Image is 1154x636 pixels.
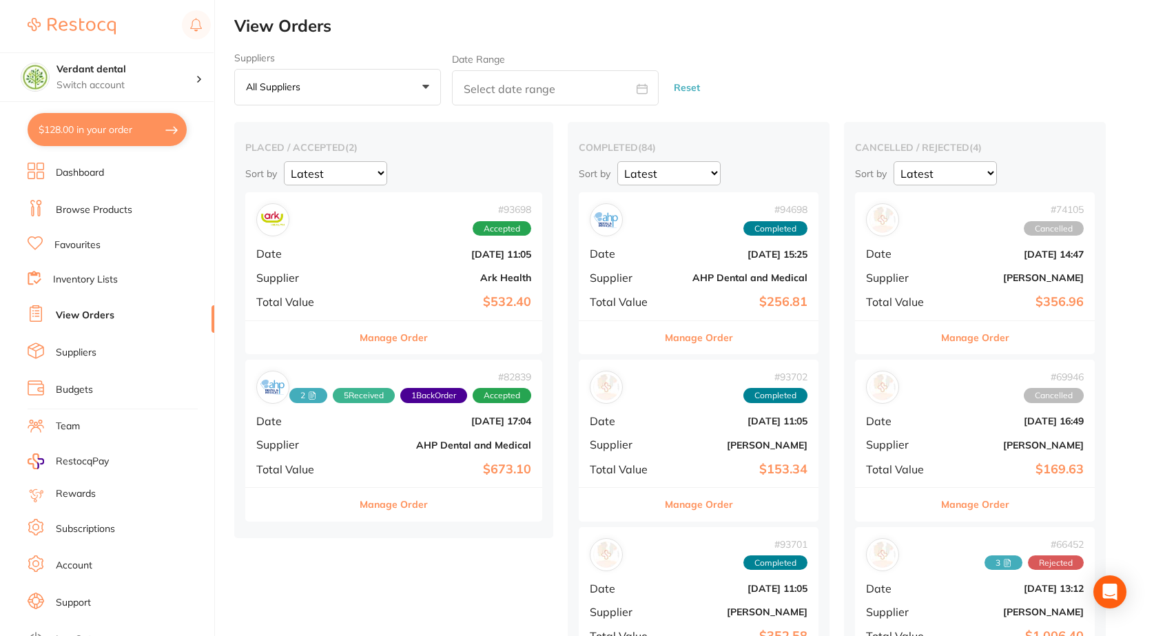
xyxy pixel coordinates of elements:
[256,271,344,284] span: Supplier
[28,18,116,34] img: Restocq Logo
[56,63,196,76] h4: Verdant dental
[56,79,196,92] p: Switch account
[670,249,807,260] b: [DATE] 15:25
[473,388,531,403] span: Accepted
[245,167,277,180] p: Sort by
[56,455,109,469] span: RestocqPay
[356,249,531,260] b: [DATE] 11:05
[866,463,935,475] span: Total Value
[985,539,1084,550] span: # 66452
[356,440,531,451] b: AHP Dental and Medical
[56,346,96,360] a: Suppliers
[53,273,118,287] a: Inventory Lists
[593,207,619,233] img: AHP Dental and Medical
[590,415,659,427] span: Date
[256,247,344,260] span: Date
[869,207,896,233] img: Adam Dental
[743,204,807,215] span: # 94698
[670,440,807,451] b: [PERSON_NAME]
[246,81,306,93] p: All suppliers
[56,596,91,610] a: Support
[400,388,467,403] span: Back orders
[28,453,44,469] img: RestocqPay
[256,438,344,451] span: Supplier
[670,462,807,477] b: $153.34
[946,462,1084,477] b: $169.63
[234,52,441,63] label: Suppliers
[56,522,115,536] a: Subscriptions
[1024,371,1084,382] span: # 69946
[333,388,395,403] span: Received
[593,542,619,568] img: Adam Dental
[260,374,286,400] img: AHP Dental and Medical
[670,416,807,427] b: [DATE] 11:05
[256,415,344,427] span: Date
[473,221,531,236] span: Accepted
[473,204,531,215] span: # 93698
[21,63,49,91] img: Verdant dental
[56,383,93,397] a: Budgets
[245,192,542,354] div: Ark Health#93698AcceptedDate[DATE] 11:05SupplierArk HealthTotal Value$532.40Manage Order
[256,296,344,308] span: Total Value
[356,272,531,283] b: Ark Health
[590,582,659,595] span: Date
[866,582,935,595] span: Date
[869,374,896,400] img: Adam Dental
[866,415,935,427] span: Date
[256,463,344,475] span: Total Value
[590,271,659,284] span: Supplier
[590,606,659,618] span: Supplier
[743,539,807,550] span: # 93701
[28,10,116,42] a: Restocq Logo
[54,238,101,252] a: Favourites
[946,440,1084,451] b: [PERSON_NAME]
[946,583,1084,594] b: [DATE] 13:12
[743,371,807,382] span: # 93702
[743,221,807,236] span: Completed
[946,606,1084,617] b: [PERSON_NAME]
[590,463,659,475] span: Total Value
[670,272,807,283] b: AHP Dental and Medical
[1028,555,1084,571] span: Rejected
[946,249,1084,260] b: [DATE] 14:47
[855,141,1095,154] h2: cancelled / rejected ( 4 )
[946,272,1084,283] b: [PERSON_NAME]
[743,555,807,571] span: Completed
[670,70,704,106] button: Reset
[56,166,104,180] a: Dashboard
[56,487,96,501] a: Rewards
[260,207,286,233] img: Ark Health
[28,453,109,469] a: RestocqPay
[941,488,1009,521] button: Manage Order
[234,69,441,106] button: All suppliers
[56,420,80,433] a: Team
[743,388,807,403] span: Completed
[452,70,659,105] input: Select date range
[356,416,531,427] b: [DATE] 17:04
[360,488,428,521] button: Manage Order
[28,113,187,146] button: $128.00 in your order
[866,606,935,618] span: Supplier
[579,167,610,180] p: Sort by
[590,296,659,308] span: Total Value
[452,54,505,65] label: Date Range
[356,295,531,309] b: $532.40
[665,321,733,354] button: Manage Order
[1024,388,1084,403] span: Cancelled
[869,542,896,568] img: Henry Schein Halas
[245,360,542,522] div: AHP Dental and Medical#828392 5Received1BackOrderAcceptedDate[DATE] 17:04SupplierAHP Dental and M...
[866,296,935,308] span: Total Value
[289,388,327,403] span: Received
[590,438,659,451] span: Supplier
[1024,221,1084,236] span: Cancelled
[56,309,114,322] a: View Orders
[670,583,807,594] b: [DATE] 11:05
[985,555,1022,571] span: Received
[356,462,531,477] b: $673.10
[56,559,92,573] a: Account
[593,374,619,400] img: Henry Schein Halas
[946,295,1084,309] b: $356.96
[234,17,1154,36] h2: View Orders
[1024,204,1084,215] span: # 74105
[579,141,818,154] h2: completed ( 84 )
